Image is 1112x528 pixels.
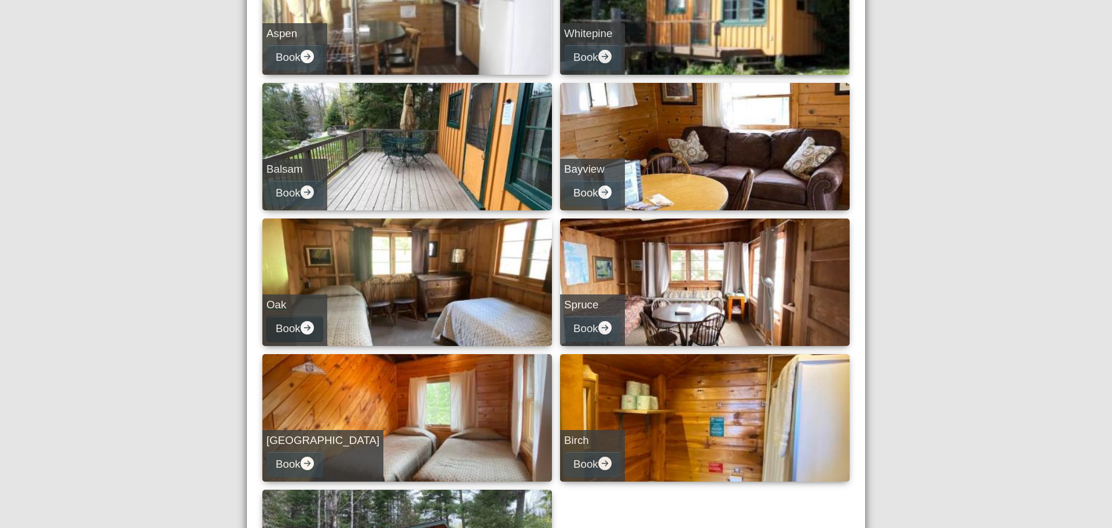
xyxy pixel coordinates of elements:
[564,45,621,71] button: Bookarrow right circle fill
[564,298,621,312] h5: Spruce
[564,27,621,41] h5: Whitepine
[266,316,323,342] button: Bookarrow right circle fill
[266,45,323,71] button: Bookarrow right circle fill
[301,50,314,63] svg: arrow right circle fill
[564,434,621,447] h5: Birch
[301,457,314,470] svg: arrow right circle fill
[564,451,621,478] button: Bookarrow right circle fill
[598,185,612,199] svg: arrow right circle fill
[564,316,621,342] button: Bookarrow right circle fill
[266,27,323,41] h5: Aspen
[266,180,323,206] button: Bookarrow right circle fill
[564,180,621,206] button: Bookarrow right circle fill
[301,321,314,334] svg: arrow right circle fill
[266,298,323,312] h5: Oak
[266,163,323,176] h5: Balsam
[598,457,612,470] svg: arrow right circle fill
[266,451,323,478] button: Bookarrow right circle fill
[598,50,612,63] svg: arrow right circle fill
[301,185,314,199] svg: arrow right circle fill
[564,163,621,176] h5: Bayview
[266,434,379,447] h5: [GEOGRAPHIC_DATA]
[598,321,612,334] svg: arrow right circle fill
